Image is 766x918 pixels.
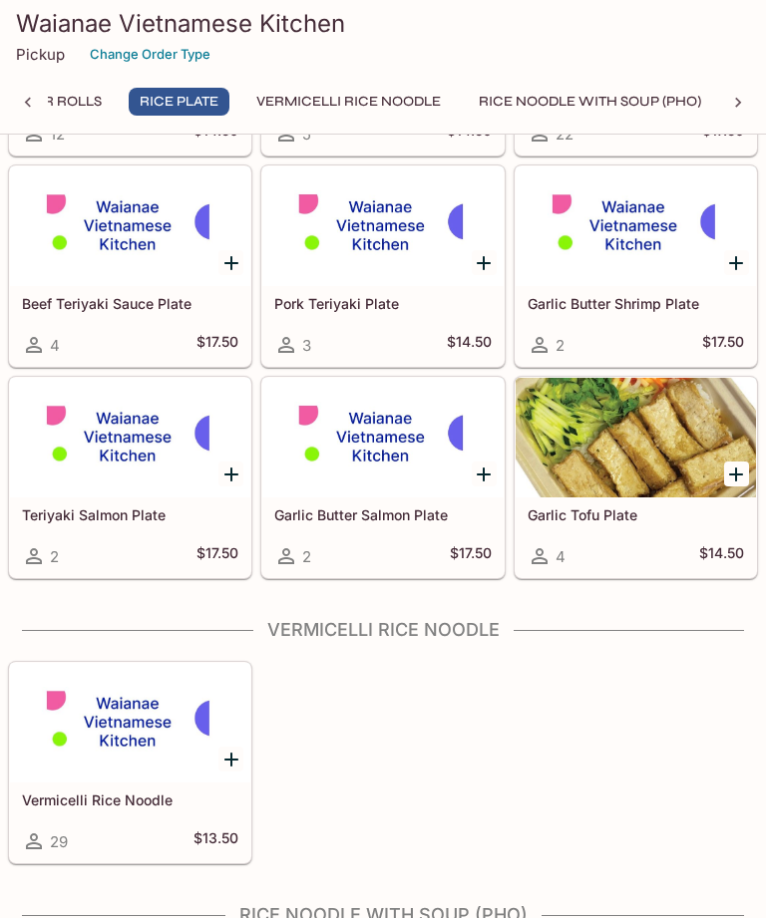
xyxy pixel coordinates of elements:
span: 3 [302,336,311,355]
p: Pickup [16,45,65,64]
h5: $17.50 [702,333,744,357]
h5: $17.50 [196,544,238,568]
a: Garlic Tofu Plate4$14.50 [515,377,757,578]
button: Add Teriyaki Salmon Plate [218,461,243,486]
span: 29 [50,832,68,851]
button: Add Pork Teriyaki Plate [472,250,497,275]
h5: Garlic Butter Salmon Plate [274,506,491,523]
div: Garlic Tofu Plate [516,378,756,497]
div: Teriyaki Salmon Plate [10,378,250,497]
button: Vermicelli Rice Noodle [245,88,452,116]
span: 4 [556,547,566,566]
h5: $13.50 [193,829,238,853]
span: 2 [50,547,59,566]
h4: Vermicelli Rice Noodle [8,619,758,641]
h5: $17.50 [196,333,238,357]
a: Garlic Butter Salmon Plate2$17.50 [261,377,504,578]
h5: Garlic Tofu Plate [528,506,744,523]
div: Pork Teriyaki Plate [262,166,503,286]
button: Change Order Type [81,39,219,70]
h5: $14.50 [447,333,492,357]
span: 2 [556,336,565,355]
a: Vermicelli Rice Noodle29$13.50 [9,662,251,863]
h5: Garlic Butter Shrimp Plate [528,295,744,312]
button: Add Garlic Tofu Plate [724,461,749,486]
div: Vermicelli Rice Noodle [10,663,250,782]
a: Garlic Butter Shrimp Plate2$17.50 [515,165,757,367]
h5: $17.50 [450,544,492,568]
h5: $14.50 [699,544,744,568]
div: Beef Teriyaki Sauce Plate [10,166,250,286]
h3: Waianae Vietnamese Kitchen [16,8,750,39]
a: Beef Teriyaki Sauce Plate4$17.50 [9,165,251,367]
div: Garlic Butter Salmon Plate [262,378,503,497]
h5: Vermicelli Rice Noodle [22,791,238,808]
h5: Pork Teriyaki Plate [274,295,491,312]
span: 4 [50,336,60,355]
button: Rice Noodle with Soup (Pho) [468,88,712,116]
h5: Teriyaki Salmon Plate [22,506,238,523]
button: Add Garlic Butter Salmon Plate [472,461,497,486]
button: Add Beef Teriyaki Sauce Plate [218,250,243,275]
div: Garlic Butter Shrimp Plate [516,166,756,286]
button: Add Vermicelli Rice Noodle [218,747,243,771]
a: Pork Teriyaki Plate3$14.50 [261,165,504,367]
span: 2 [302,547,311,566]
button: Add Garlic Butter Shrimp Plate [724,250,749,275]
a: Teriyaki Salmon Plate2$17.50 [9,377,251,578]
h5: Beef Teriyaki Sauce Plate [22,295,238,312]
button: Rice Plate [129,88,229,116]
